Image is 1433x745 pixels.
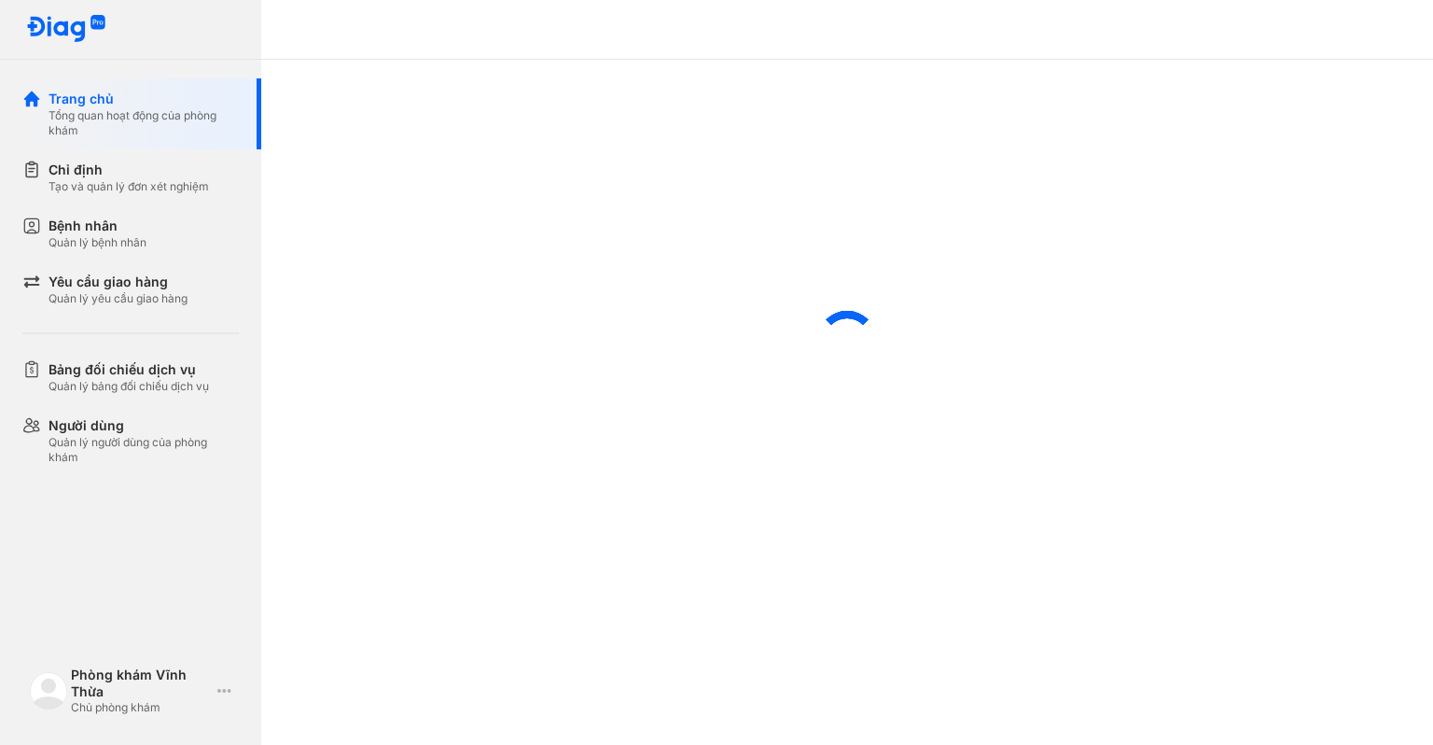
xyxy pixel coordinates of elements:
div: Quản lý bảng đối chiếu dịch vụ [49,379,209,394]
div: Trang chủ [49,90,239,108]
div: Yêu cầu giao hàng [49,273,188,291]
img: logo [26,15,106,44]
div: Bảng đối chiếu dịch vụ [49,360,209,379]
div: Quản lý người dùng của phòng khám [49,435,239,465]
div: Quản lý yêu cầu giao hàng [49,291,188,306]
div: Chỉ định [49,161,209,179]
div: Tổng quan hoạt động của phòng khám [49,108,239,138]
div: Chủ phòng khám [71,700,210,715]
div: Người dùng [49,416,239,435]
img: logo [30,672,67,710]
div: Bệnh nhân [49,217,146,235]
div: Phòng khám Vĩnh Thừa [71,667,210,700]
div: Quản lý bệnh nhân [49,235,146,250]
div: Tạo và quản lý đơn xét nghiệm [49,179,209,194]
